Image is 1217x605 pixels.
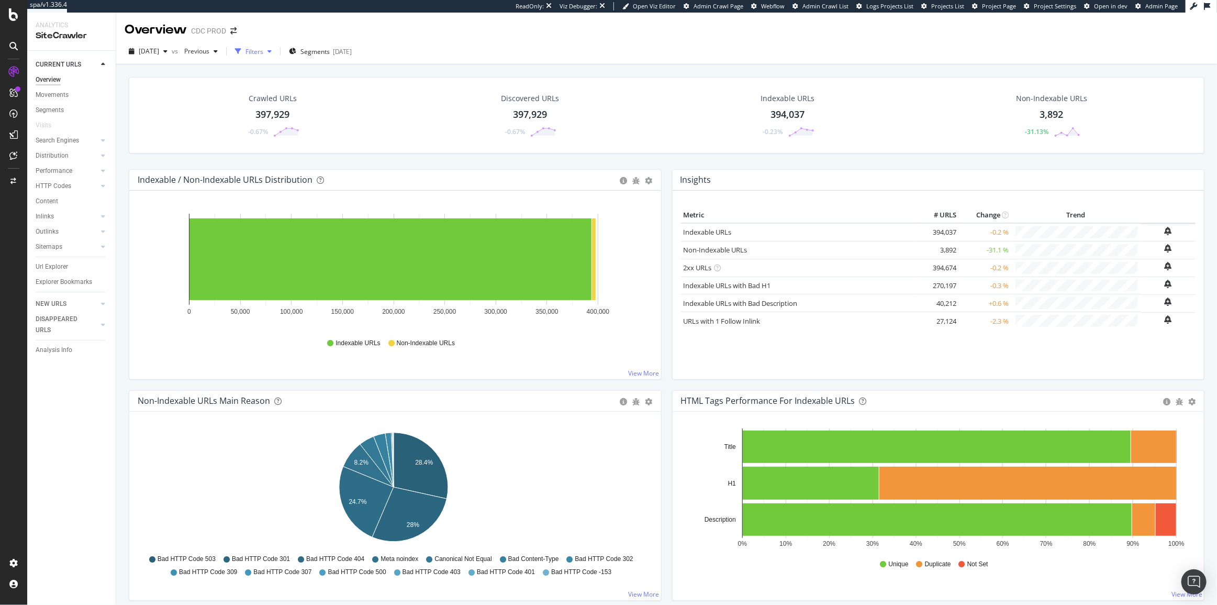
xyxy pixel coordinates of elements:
[36,30,107,42] div: SiteCrawler
[917,259,959,277] td: 394,674
[433,308,456,315] text: 250,000
[36,105,64,116] div: Segments
[138,207,649,329] svg: A chart.
[684,2,743,10] a: Admin Crawl Page
[629,590,660,599] a: View More
[728,480,736,487] text: H1
[917,312,959,329] td: 27,124
[982,2,1016,10] span: Project Page
[36,314,98,336] a: DISAPPEARED URLS
[36,345,108,356] a: Analysis Info
[917,207,959,223] th: # URLS
[866,541,879,548] text: 30%
[36,299,66,310] div: NEW URLS
[910,541,922,548] text: 40%
[36,241,98,252] a: Sitemaps
[36,226,98,237] a: Outlinks
[684,316,761,326] a: URLs with 1 Follow Inlink
[681,428,1192,550] svg: A chart.
[300,47,330,56] span: Segments
[1163,398,1170,405] div: circle-info
[36,181,71,192] div: HTTP Codes
[36,277,92,288] div: Explorer Bookmarks
[575,555,633,564] span: Bad HTTP Code 302
[1024,2,1076,10] a: Project Settings
[328,568,386,577] span: Bad HTTP Code 500
[1135,2,1178,10] a: Admin Page
[125,21,187,39] div: Overview
[1165,227,1172,235] div: bell-plus
[36,150,69,161] div: Distribution
[535,308,559,315] text: 350,000
[36,314,88,336] div: DISAPPEARED URLS
[587,308,610,315] text: 400,000
[917,294,959,312] td: 40,212
[684,281,771,290] a: Indexable URLs with Bad H1
[36,59,98,70] a: CURRENT URLS
[434,555,492,564] span: Canonical Not Equal
[684,227,732,237] a: Indexable URLs
[1145,2,1178,10] span: Admin Page
[336,339,380,348] span: Indexable URLs
[172,47,180,56] span: vs
[972,2,1016,10] a: Project Page
[633,2,676,10] span: Open Viz Editor
[477,568,535,577] span: Bad HTTP Code 401
[403,568,461,577] span: Bad HTTP Code 403
[953,541,965,548] text: 50%
[231,308,250,315] text: 50,000
[681,207,918,223] th: Metric
[505,127,525,136] div: -0.67%
[180,47,209,56] span: Previous
[921,2,964,10] a: Projects List
[285,43,356,60] button: Segments[DATE]
[230,27,237,35] div: arrow-right-arrow-left
[139,47,159,56] span: 2025 Aug. 15th
[684,299,798,308] a: Indexable URLs with Bad Description
[959,294,1011,312] td: +0.6 %
[763,127,783,136] div: -0.23%
[925,560,951,569] span: Duplicate
[485,308,508,315] text: 300,000
[245,47,263,56] div: Filters
[36,150,98,161] a: Distribution
[179,568,237,577] span: Bad HTTP Code 309
[180,43,222,60] button: Previous
[415,459,433,466] text: 28.4%
[397,339,455,348] span: Non-Indexable URLs
[1084,2,1127,10] a: Open in dev
[694,2,743,10] span: Admin Crawl Page
[1126,541,1139,548] text: 90%
[1165,315,1172,324] div: bell-plus
[36,120,62,131] a: Visits
[1188,398,1196,405] div: gear
[249,93,297,104] div: Crawled URLs
[138,428,649,550] svg: A chart.
[856,2,913,10] a: Logs Projects List
[516,2,544,10] div: ReadOnly:
[36,241,62,252] div: Sitemaps
[36,261,68,272] div: Url Explorer
[36,277,108,288] a: Explorer Bookmarks
[138,174,312,185] div: Indexable / Non-Indexable URLs Distribution
[1040,108,1064,122] div: 3,892
[407,521,419,529] text: 28%
[771,108,805,122] div: 394,037
[704,516,735,523] text: Description
[645,398,653,405] div: gear
[382,308,405,315] text: 200,000
[917,277,959,294] td: 270,197
[761,2,785,10] span: Webflow
[633,398,640,405] div: bug
[36,120,51,131] div: Visits
[792,2,848,10] a: Admin Crawl List
[751,2,785,10] a: Webflow
[622,2,676,10] a: Open Viz Editor
[996,541,1009,548] text: 60%
[802,2,848,10] span: Admin Crawl List
[889,560,909,569] span: Unique
[1034,2,1076,10] span: Project Settings
[36,166,72,177] div: Performance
